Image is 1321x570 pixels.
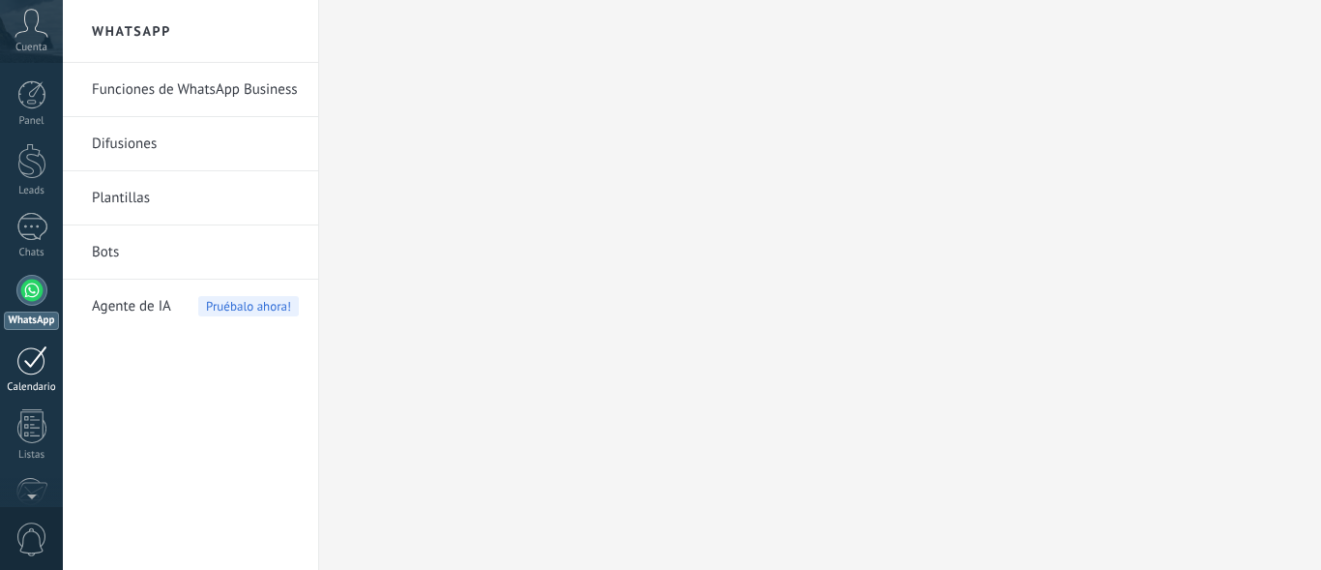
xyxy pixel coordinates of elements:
li: Funciones de WhatsApp Business [63,63,318,117]
span: Agente de IA [92,280,171,334]
li: Bots [63,225,318,280]
a: Agente de IAPruébalo ahora! [92,280,299,334]
a: Bots [92,225,299,280]
a: Difusiones [92,117,299,171]
li: Plantillas [63,171,318,225]
div: WhatsApp [4,312,59,330]
span: Cuenta [15,42,47,54]
div: Calendario [4,381,60,394]
li: Agente de IA [63,280,318,333]
span: Pruébalo ahora! [198,296,299,316]
div: Panel [4,115,60,128]
li: Difusiones [63,117,318,171]
div: Chats [4,247,60,259]
div: Leads [4,185,60,197]
a: Plantillas [92,171,299,225]
div: Listas [4,449,60,462]
a: Funciones de WhatsApp Business [92,63,299,117]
